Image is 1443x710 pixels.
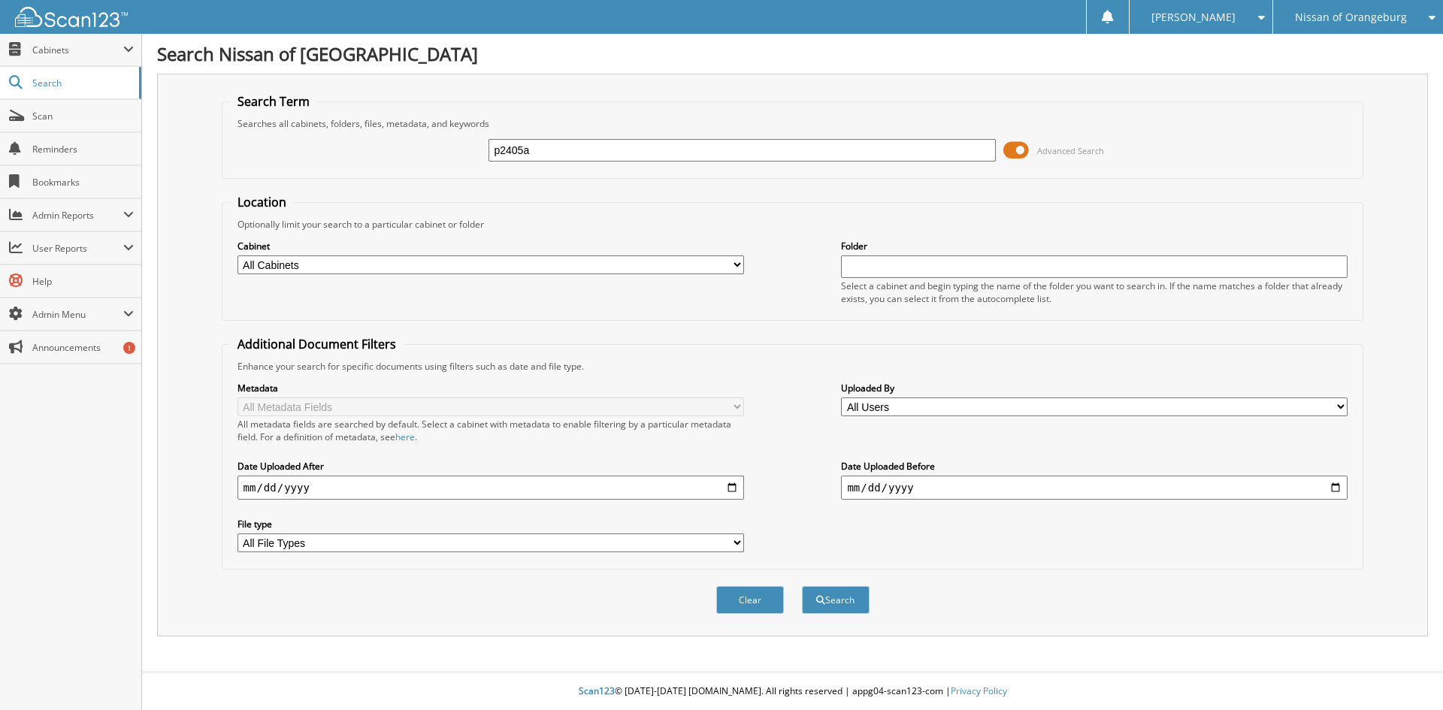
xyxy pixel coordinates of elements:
[951,684,1007,697] a: Privacy Policy
[32,242,123,255] span: User Reports
[716,586,784,614] button: Clear
[841,382,1348,394] label: Uploaded By
[32,341,134,354] span: Announcements
[1151,13,1236,22] span: [PERSON_NAME]
[237,418,744,443] div: All metadata fields are searched by default. Select a cabinet with metadata to enable filtering b...
[32,176,134,189] span: Bookmarks
[32,110,134,122] span: Scan
[1037,145,1104,156] span: Advanced Search
[237,460,744,473] label: Date Uploaded After
[1368,638,1443,710] iframe: Chat Widget
[123,342,135,354] div: 1
[230,194,294,210] legend: Location
[32,308,123,321] span: Admin Menu
[237,240,744,252] label: Cabinet
[32,143,134,156] span: Reminders
[32,44,123,56] span: Cabinets
[230,93,317,110] legend: Search Term
[230,218,1356,231] div: Optionally limit your search to a particular cabinet or folder
[841,279,1348,305] div: Select a cabinet and begin typing the name of the folder you want to search in. If the name match...
[841,460,1348,473] label: Date Uploaded Before
[1295,13,1407,22] span: Nissan of Orangeburg
[841,240,1348,252] label: Folder
[237,518,744,530] label: File type
[230,336,404,352] legend: Additional Document Filters
[237,382,744,394] label: Metadata
[237,476,744,500] input: start
[142,673,1443,710] div: © [DATE]-[DATE] [DOMAIN_NAME]. All rights reserved | appg04-scan123-com |
[32,77,132,89] span: Search
[230,360,1356,373] div: Enhance your search for specific documents using filters such as date and file type.
[395,431,415,443] a: here
[157,41,1428,66] h1: Search Nissan of [GEOGRAPHIC_DATA]
[15,7,128,27] img: scan123-logo-white.svg
[32,209,123,222] span: Admin Reports
[230,117,1356,130] div: Searches all cabinets, folders, files, metadata, and keywords
[802,586,870,614] button: Search
[32,275,134,288] span: Help
[841,476,1348,500] input: end
[579,684,615,697] span: Scan123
